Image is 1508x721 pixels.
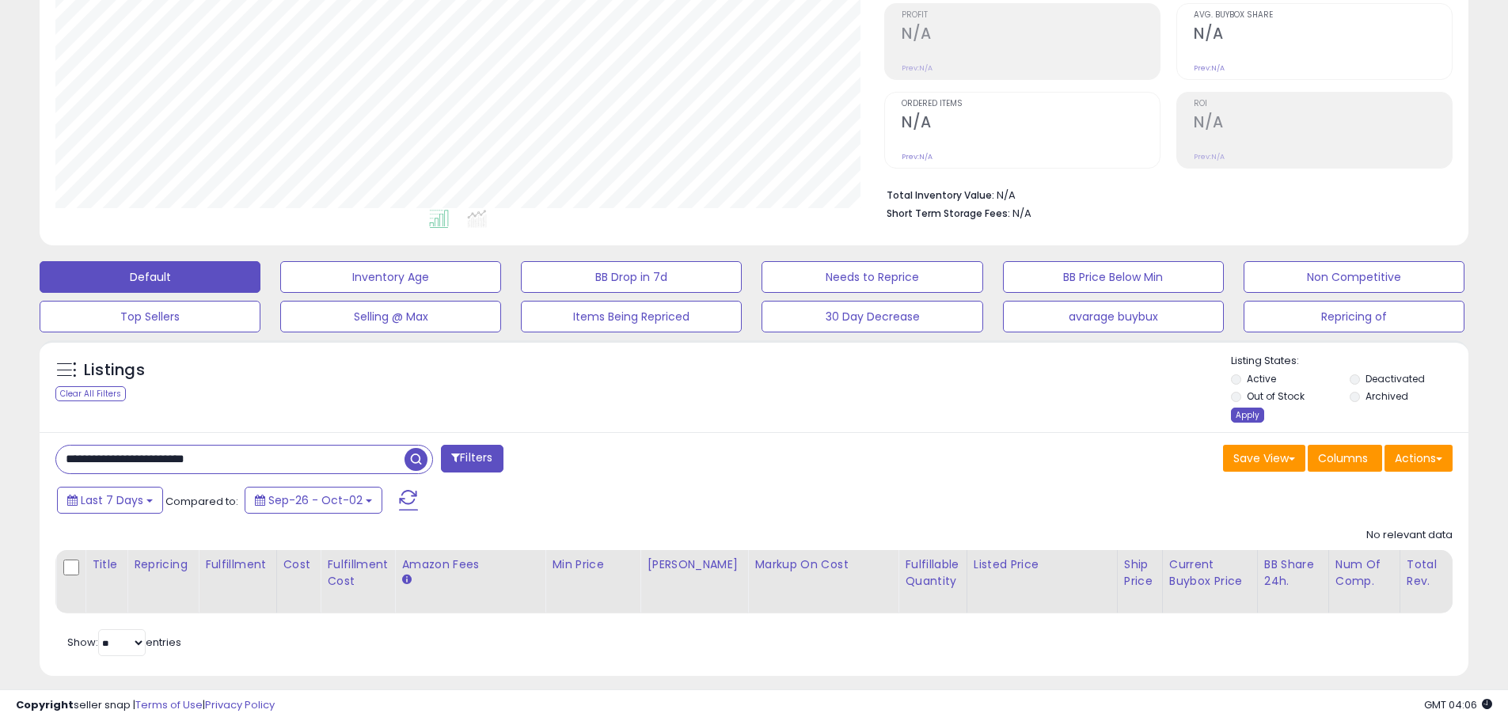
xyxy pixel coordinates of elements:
h2: N/A [902,25,1160,46]
span: Ordered Items [902,100,1160,108]
div: Repricing [134,556,192,573]
div: Amazon Fees [401,556,538,573]
label: Deactivated [1366,372,1425,385]
button: Save View [1223,445,1305,472]
div: No relevant data [1366,528,1453,543]
small: Prev: N/A [1194,63,1225,73]
b: Total Inventory Value: [887,188,994,202]
span: 2025-10-10 04:06 GMT [1424,697,1492,712]
div: Fulfillable Quantity [905,556,959,590]
label: Out of Stock [1247,389,1305,403]
span: Profit [902,11,1160,20]
span: Columns [1318,450,1368,466]
li: N/A [887,184,1441,203]
div: Markup on Cost [754,556,891,573]
button: Needs to Reprice [762,261,982,293]
span: Compared to: [165,494,238,509]
small: Prev: N/A [902,152,933,161]
div: Current Buybox Price [1169,556,1251,590]
label: Archived [1366,389,1408,403]
button: Top Sellers [40,301,260,332]
div: Fulfillment Cost [327,556,388,590]
button: Repricing of [1244,301,1464,332]
button: Selling @ Max [280,301,501,332]
span: Avg. Buybox Share [1194,11,1452,20]
div: BB Share 24h. [1264,556,1322,590]
button: Inventory Age [280,261,501,293]
div: Min Price [552,556,633,573]
span: N/A [1012,206,1031,221]
div: Cost [283,556,314,573]
div: Apply [1231,408,1264,423]
button: Filters [441,445,503,472]
button: BB Price Below Min [1003,261,1224,293]
button: 30 Day Decrease [762,301,982,332]
h2: N/A [902,113,1160,135]
div: Total Rev. [1407,556,1464,590]
a: Terms of Use [135,697,203,712]
button: Last 7 Days [57,487,163,514]
th: The percentage added to the cost of goods (COGS) that forms the calculator for Min & Max prices. [748,550,898,613]
p: Listing States: [1231,354,1468,369]
span: Last 7 Days [81,492,143,508]
div: Listed Price [974,556,1111,573]
button: BB Drop in 7d [521,261,742,293]
small: Prev: N/A [902,63,933,73]
h2: N/A [1194,25,1452,46]
div: Clear All Filters [55,386,126,401]
label: Active [1247,372,1276,385]
h2: N/A [1194,113,1452,135]
a: Privacy Policy [205,697,275,712]
button: Columns [1308,445,1382,472]
button: Items Being Repriced [521,301,742,332]
div: Ship Price [1124,556,1156,590]
div: Num of Comp. [1335,556,1393,590]
h5: Listings [84,359,145,381]
div: Title [92,556,120,573]
b: Short Term Storage Fees: [887,207,1010,220]
button: avarage buybux [1003,301,1224,332]
div: seller snap | | [16,698,275,713]
small: Amazon Fees. [401,573,411,587]
small: Prev: N/A [1194,152,1225,161]
strong: Copyright [16,697,74,712]
button: Default [40,261,260,293]
div: [PERSON_NAME] [647,556,741,573]
button: Non Competitive [1244,261,1464,293]
span: ROI [1194,100,1452,108]
div: Fulfillment [205,556,269,573]
button: Sep-26 - Oct-02 [245,487,382,514]
button: Actions [1385,445,1453,472]
span: Sep-26 - Oct-02 [268,492,363,508]
span: Show: entries [67,635,181,650]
